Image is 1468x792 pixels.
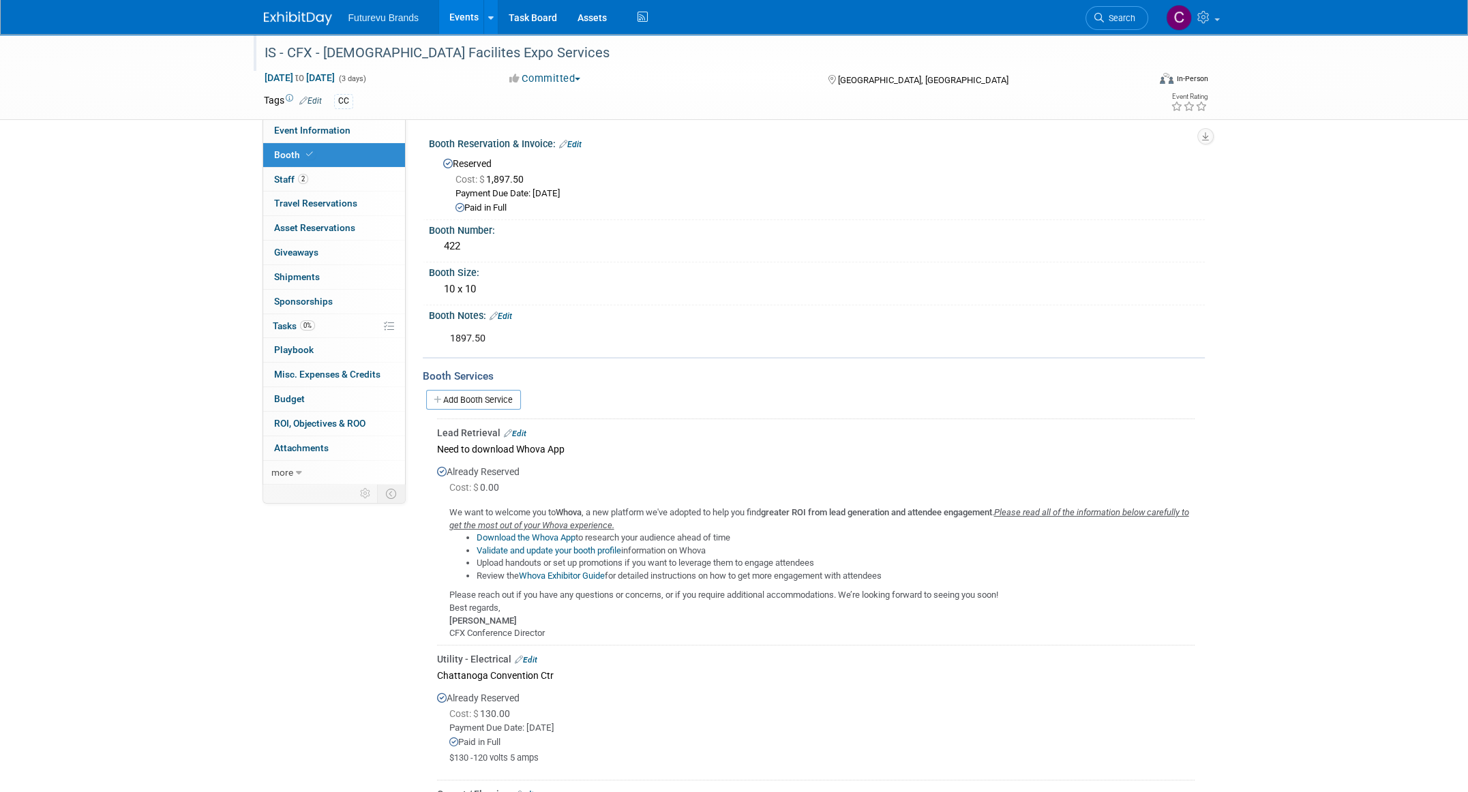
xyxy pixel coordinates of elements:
a: Edit [490,311,512,321]
span: ROI, Objectives & ROO [274,418,365,429]
li: Upload handouts or set up promotions if you want to leverage them to engage attendees [477,557,1195,570]
span: Cost: $ [449,708,480,719]
a: Add Booth Service [426,390,521,410]
div: In-Person [1175,74,1208,84]
span: Shipments [274,271,320,282]
a: Edit [504,429,526,438]
span: Cost: $ [449,482,480,493]
span: [GEOGRAPHIC_DATA], [GEOGRAPHIC_DATA] [838,75,1008,85]
a: Booth [263,143,405,167]
span: more [271,467,293,478]
div: Booth Number: [429,220,1205,237]
a: Travel Reservations [263,192,405,215]
b: Whova [556,507,582,517]
span: Misc. Expenses & Credits [274,369,380,380]
a: Event Information [263,119,405,142]
a: Download the Whova App [477,532,575,543]
li: Review the for detailed instructions on how to get more engagement with attendees [477,570,1195,583]
div: Already Reserved [437,684,1195,775]
a: Giveaways [263,241,405,264]
span: 130.00 [449,708,515,719]
a: Edit [559,140,582,149]
span: Futurevu Brands [348,12,419,23]
span: Playbook [274,344,314,355]
a: Playbook [263,338,405,362]
span: 0.00 [449,482,505,493]
span: 0% [300,320,315,331]
div: Event Rating [1170,93,1207,100]
a: Validate and update your booth profile [477,545,621,555]
a: Shipments [263,265,405,289]
span: (3 days) [338,74,366,83]
span: to [293,72,306,83]
div: CC [334,94,353,108]
a: Edit [515,655,537,665]
a: Sponsorships [263,290,405,314]
u: Please read all of the information below carefully to get the most out of your Whova experience. [449,507,1189,530]
a: Whova Exhibitor Guide [519,570,605,581]
div: 10 x 10 [439,279,1195,300]
span: Budget [274,393,305,404]
div: Reserved [439,153,1195,215]
div: We want to welcome you to , a new platform we've adopted to help you find . Please reach out if y... [437,496,1195,640]
div: Chattanoga Convention Ctr [437,666,1195,684]
td: Tags [264,93,322,109]
div: Booth Reservation & Invoice: [429,134,1205,151]
b: greater ROI from lead generation and attendee engagement [761,507,992,517]
span: Cost: $ [455,174,486,185]
a: Search [1085,6,1148,30]
i: Booth reservation complete [306,151,313,158]
div: Event Format [1068,71,1208,91]
div: Booth Notes: [429,305,1205,323]
a: ROI, Objectives & ROO [263,412,405,436]
span: Travel Reservations [274,198,357,209]
button: Committed [505,72,586,86]
b: [PERSON_NAME] [449,615,517,626]
div: 1897.50 [440,325,1055,352]
div: $130 -120 volts 5 amps [449,752,1195,764]
span: [DATE] [DATE] [264,72,335,84]
span: Staff [274,174,308,185]
div: Paid in Full [455,202,1195,215]
span: Giveaways [274,247,318,258]
img: Format-Inperson.png [1160,73,1173,84]
span: Attachments [274,442,329,453]
a: Tasks0% [263,314,405,338]
li: to research your audience ahead of time [477,532,1195,545]
div: Payment Due Date: [DATE] [449,722,1195,735]
span: 1,897.50 [455,174,529,185]
li: information on Whova [477,545,1195,558]
div: Already Reserved [437,458,1195,640]
div: Paid in Full [449,736,1195,749]
span: Asset Reservations [274,222,355,233]
img: CHERYL CLOWES [1166,5,1192,31]
a: Edit [299,96,322,106]
img: ExhibitDay [264,12,332,25]
div: Lead Retrieval [437,426,1195,440]
div: Utility - Electrical [437,652,1195,666]
div: Payment Due Date: [DATE] [455,187,1195,200]
a: Staff2 [263,168,405,192]
a: Budget [263,387,405,411]
span: Sponsorships [274,296,333,307]
div: 422 [439,236,1195,257]
a: Attachments [263,436,405,460]
span: Tasks [273,320,315,331]
span: 2 [298,174,308,184]
div: Booth Services [423,369,1205,384]
span: Search [1104,13,1135,23]
div: IS - CFX - [DEMOGRAPHIC_DATA] Facilites Expo Services [260,41,1128,65]
a: Asset Reservations [263,216,405,240]
td: Toggle Event Tabs [377,485,405,502]
a: more [263,461,405,485]
span: Event Information [274,125,350,136]
a: Misc. Expenses & Credits [263,363,405,386]
div: Booth Size: [429,262,1205,279]
td: Personalize Event Tab Strip [354,485,378,502]
span: Booth [274,149,316,160]
div: Need to download Whova App [437,440,1195,458]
